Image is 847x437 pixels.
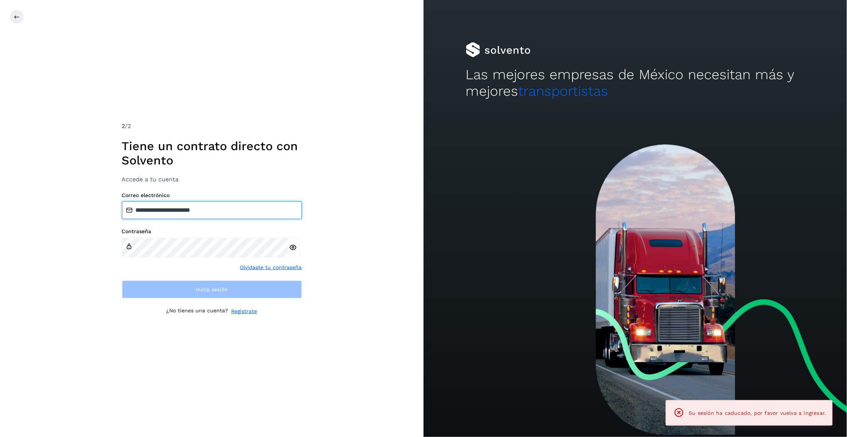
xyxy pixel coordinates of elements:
span: 2 [122,122,125,130]
h3: Accede a tu cuenta [122,176,302,183]
h1: Tiene un contrato directo con Solvento [122,139,302,168]
a: Olvidaste tu contraseña [240,264,302,271]
button: Inicia sesión [122,280,302,298]
span: Inicia sesión [196,287,228,292]
p: ¿No tienes una cuenta? [167,307,228,315]
label: Contraseña [122,228,302,235]
h2: Las mejores empresas de México necesitan más y mejores [466,66,805,100]
span: transportistas [518,83,608,99]
label: Correo electrónico [122,192,302,199]
div: /2 [122,122,302,131]
span: Su sesión ha caducado, por favor vuelva a ingresar. [689,410,826,416]
a: Regístrate [231,307,257,315]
